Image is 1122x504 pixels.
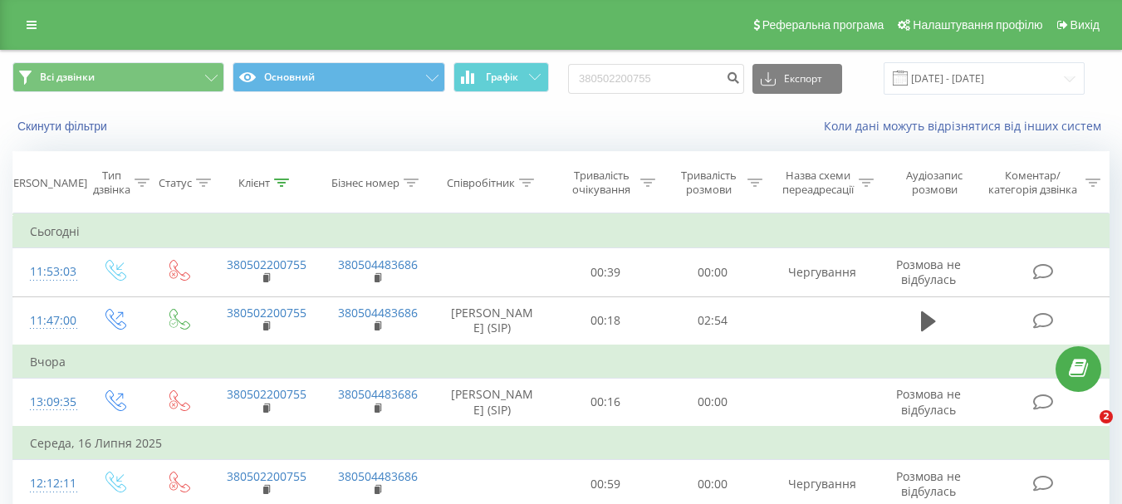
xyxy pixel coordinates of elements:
td: Вчора [13,345,1110,379]
td: 00:39 [552,248,659,296]
span: Реферальна програма [762,18,884,32]
span: Вихід [1071,18,1100,32]
td: 02:54 [659,296,767,345]
span: Налаштування профілю [913,18,1042,32]
div: [PERSON_NAME] [3,176,87,190]
div: 12:12:11 [30,467,65,500]
td: 00:18 [552,296,659,345]
div: Тип дзвінка [93,169,130,197]
td: 00:00 [659,248,767,296]
a: 380502200755 [227,386,306,402]
div: 13:09:35 [30,386,65,418]
a: 380504483686 [338,305,418,321]
a: 380504483686 [338,468,418,484]
span: Розмова не відбулась [896,468,961,499]
button: Всі дзвінки [12,62,224,92]
button: Скинути фільтри [12,119,115,134]
span: Графік [486,71,518,83]
a: 380502200755 [227,257,306,272]
td: 00:16 [552,378,659,427]
span: Розмова не відбулась [896,386,961,417]
div: 11:53:03 [30,256,65,288]
td: Середа, 16 Липня 2025 [13,427,1110,460]
td: [PERSON_NAME] (SIP) [433,378,552,427]
a: Коли дані можуть відрізнятися вiд інших систем [824,118,1110,134]
span: Всі дзвінки [40,71,95,84]
button: Основний [233,62,444,92]
td: 00:00 [659,378,767,427]
td: Сьогодні [13,215,1110,248]
div: Тривалість розмови [674,169,743,197]
a: 380504483686 [338,257,418,272]
div: Статус [159,176,192,190]
div: Бізнес номер [331,176,399,190]
button: Графік [453,62,549,92]
td: [PERSON_NAME] (SIP) [433,296,552,345]
span: 2 [1100,410,1113,423]
span: Розмова не відбулась [896,257,961,287]
button: Експорт [752,64,842,94]
iframe: Intercom live chat [1066,410,1105,450]
td: Чергування [767,248,878,296]
div: 11:47:00 [30,305,65,337]
div: Коментар/категорія дзвінка [984,169,1081,197]
div: Співробітник [447,176,515,190]
a: 380502200755 [227,305,306,321]
div: Клієнт [238,176,270,190]
div: Назва схеми переадресації [781,169,855,197]
a: 380504483686 [338,386,418,402]
input: Пошук за номером [568,64,744,94]
div: Тривалість очікування [567,169,636,197]
a: 380502200755 [227,468,306,484]
div: Аудіозапис розмови [893,169,977,197]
